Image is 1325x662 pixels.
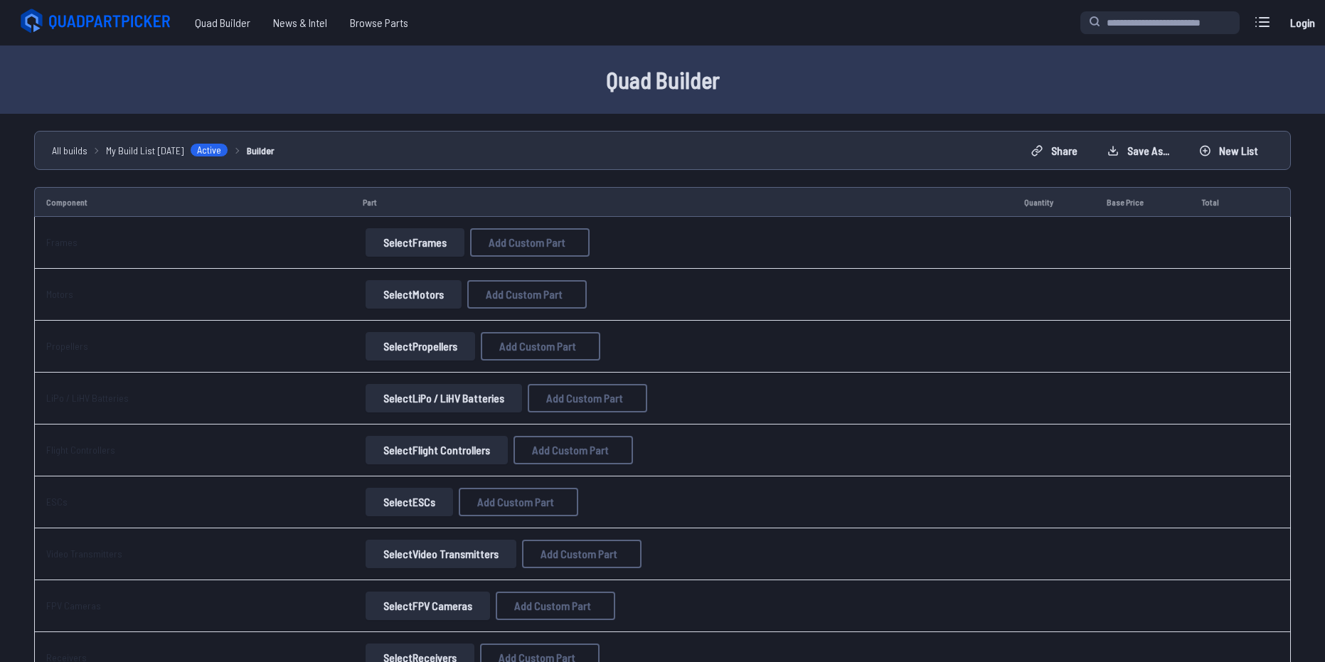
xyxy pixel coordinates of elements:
[363,384,525,412] a: SelectLiPo / LiHV Batteries
[46,444,115,456] a: Flight Controllers
[34,187,351,217] td: Component
[46,340,88,352] a: Propellers
[208,63,1118,97] h1: Quad Builder
[366,436,508,464] button: SelectFlight Controllers
[190,143,228,157] span: Active
[106,143,228,158] a: My Build List [DATE]Active
[46,548,122,560] a: Video Transmitters
[183,9,262,37] a: Quad Builder
[366,280,462,309] button: SelectMotors
[46,392,129,404] a: LiPo / LiHV Batteries
[363,436,511,464] a: SelectFlight Controllers
[1019,139,1090,162] button: Share
[366,540,516,568] button: SelectVideo Transmitters
[106,143,184,158] span: My Build List [DATE]
[477,496,554,508] span: Add Custom Part
[363,280,464,309] a: SelectMotors
[496,592,615,620] button: Add Custom Part
[46,236,78,248] a: Frames
[1095,187,1190,217] td: Base Price
[514,600,591,612] span: Add Custom Part
[366,592,490,620] button: SelectFPV Cameras
[1013,187,1095,217] td: Quantity
[1285,9,1319,37] a: Login
[1187,139,1270,162] button: New List
[532,444,609,456] span: Add Custom Part
[262,9,339,37] a: News & Intel
[363,592,493,620] a: SelectFPV Cameras
[513,436,633,464] button: Add Custom Part
[363,228,467,257] a: SelectFrames
[46,496,68,508] a: ESCs
[486,289,563,300] span: Add Custom Part
[467,280,587,309] button: Add Custom Part
[1190,187,1254,217] td: Total
[528,384,647,412] button: Add Custom Part
[546,393,623,404] span: Add Custom Part
[363,540,519,568] a: SelectVideo Transmitters
[541,548,617,560] span: Add Custom Part
[470,228,590,257] button: Add Custom Part
[366,332,475,361] button: SelectPropellers
[366,384,522,412] button: SelectLiPo / LiHV Batteries
[489,237,565,248] span: Add Custom Part
[46,599,101,612] a: FPV Cameras
[46,288,73,300] a: Motors
[366,228,464,257] button: SelectFrames
[1095,139,1181,162] button: Save as...
[522,540,642,568] button: Add Custom Part
[247,143,275,158] a: Builder
[499,341,576,352] span: Add Custom Part
[52,143,87,158] a: All builds
[339,9,420,37] a: Browse Parts
[459,488,578,516] button: Add Custom Part
[363,332,478,361] a: SelectPropellers
[363,488,456,516] a: SelectESCs
[351,187,1013,217] td: Part
[481,332,600,361] button: Add Custom Part
[366,488,453,516] button: SelectESCs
